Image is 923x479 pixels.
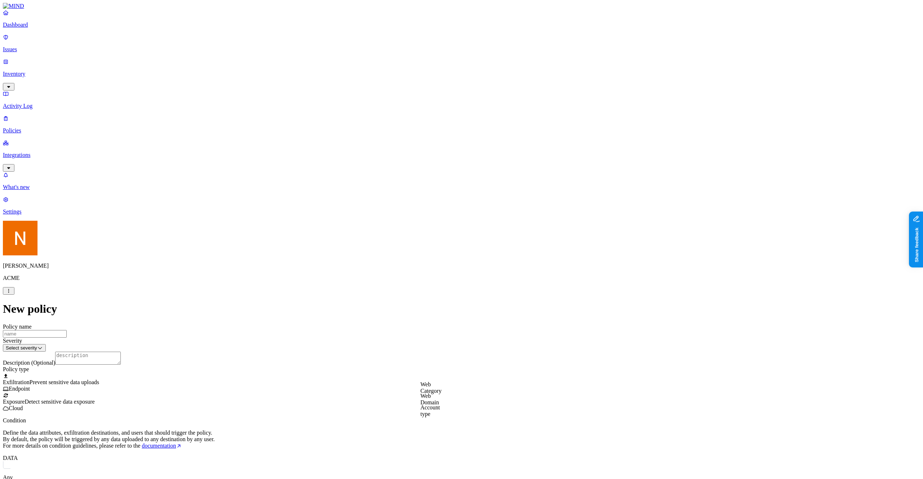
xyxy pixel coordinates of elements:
[3,399,25,405] span: Exposure
[3,461,10,473] img: vector
[3,3,24,9] img: MIND
[3,103,920,109] p: Activity Log
[30,379,99,385] span: Prevent sensitive data uploads
[420,381,442,394] label: Web Category
[3,91,920,109] a: Activity Log
[3,9,920,28] a: Dashboard
[3,152,920,158] p: Integrations
[3,366,29,372] label: Policy type
[3,34,920,53] a: Issues
[142,443,182,449] a: documentation
[3,172,920,190] a: What's new
[420,393,439,405] label: Web Domain
[3,140,920,171] a: Integrations
[3,3,920,9] a: MIND
[25,399,94,405] span: Detect sensitive data exposure
[3,221,37,255] img: Nitai Mishary
[3,71,920,77] p: Inventory
[3,330,67,338] input: name
[3,208,920,215] p: Settings
[3,115,920,134] a: Policies
[3,386,920,392] div: Endpoint
[3,184,920,190] p: What's new
[3,196,920,215] a: Settings
[3,324,32,330] label: Policy name
[3,302,920,316] h1: New policy
[3,58,920,89] a: Inventory
[3,379,30,385] span: Exfiltration
[3,417,920,424] p: Condition
[3,263,920,269] p: [PERSON_NAME]
[3,275,920,281] p: ACME
[3,127,920,134] p: Policies
[3,338,22,344] label: Severity
[3,360,55,366] label: Description (Optional)
[3,46,920,53] p: Issues
[420,404,440,417] label: Account type
[142,443,176,449] span: documentation
[3,430,920,449] p: Define the data attributes, exfiltration destinations, and users that should trigger the policy. ...
[3,405,920,412] div: Cloud
[3,455,18,461] label: DATA
[3,22,920,28] p: Dashboard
